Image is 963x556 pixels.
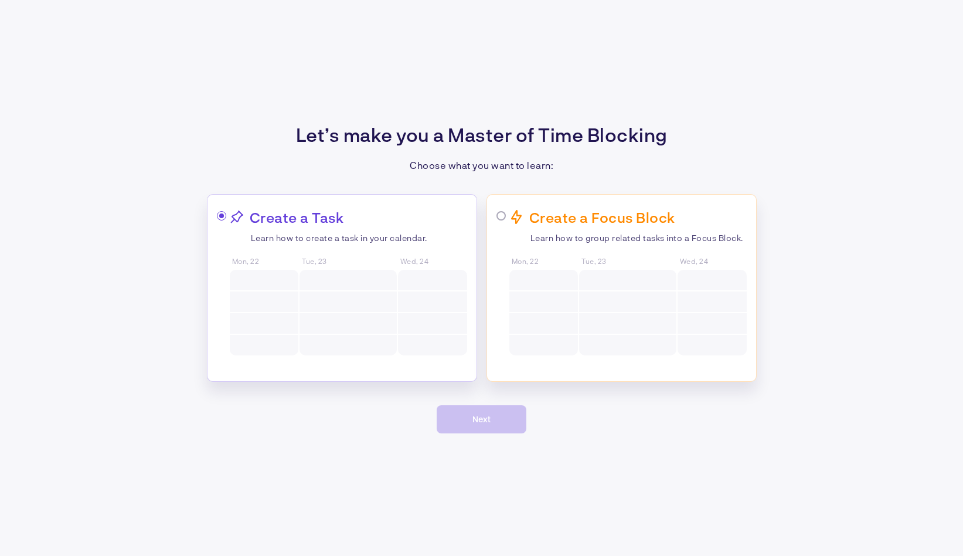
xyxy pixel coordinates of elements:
p: Create a Focus Block [529,209,675,226]
span: Tue, 23 [581,257,676,265]
button: Next [437,405,526,433]
p: Learn how to create a task in your calendar. [251,233,467,243]
span: Wed, 24 [400,257,467,265]
span: Mon, 22 [232,257,299,265]
span: Wed, 24 [680,257,747,265]
div: Task 1 [302,294,394,309]
p: Learn how to group related tasks into a Focus Block. [530,233,747,243]
span: Tue, 23 [302,257,396,265]
span: Mon, 22 [512,257,579,265]
span: Next [472,414,491,424]
p: Create a Task [250,209,344,226]
p: Let’s make you a Master of Time Blocking [296,123,668,145]
p: Choose what you want to learn: [410,160,553,171]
